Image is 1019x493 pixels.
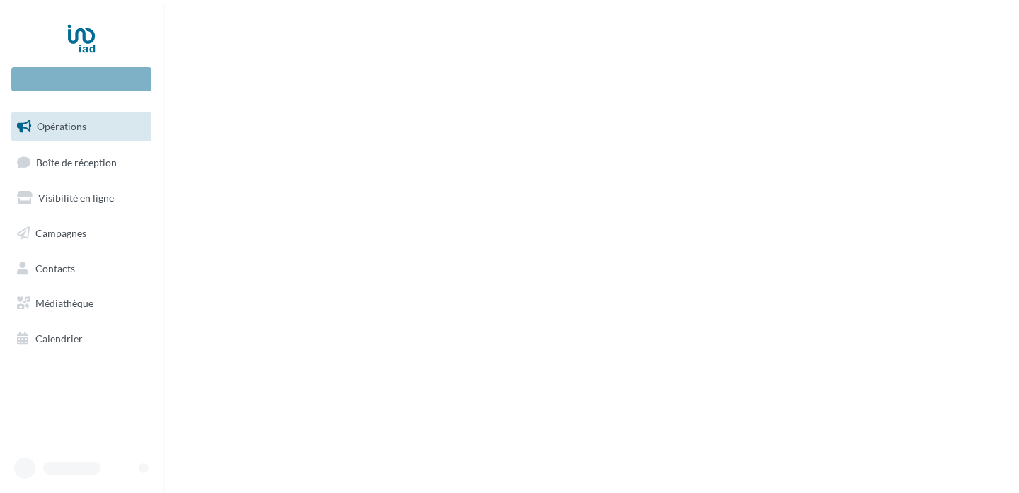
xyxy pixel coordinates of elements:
[8,112,154,141] a: Opérations
[38,192,114,204] span: Visibilité en ligne
[36,156,117,168] span: Boîte de réception
[35,297,93,309] span: Médiathèque
[35,332,83,344] span: Calendrier
[35,262,75,274] span: Contacts
[8,147,154,178] a: Boîte de réception
[8,289,154,318] a: Médiathèque
[8,219,154,248] a: Campagnes
[35,227,86,239] span: Campagnes
[8,183,154,213] a: Visibilité en ligne
[8,254,154,284] a: Contacts
[37,120,86,132] span: Opérations
[11,67,151,91] div: Nouvelle campagne
[8,324,154,354] a: Calendrier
